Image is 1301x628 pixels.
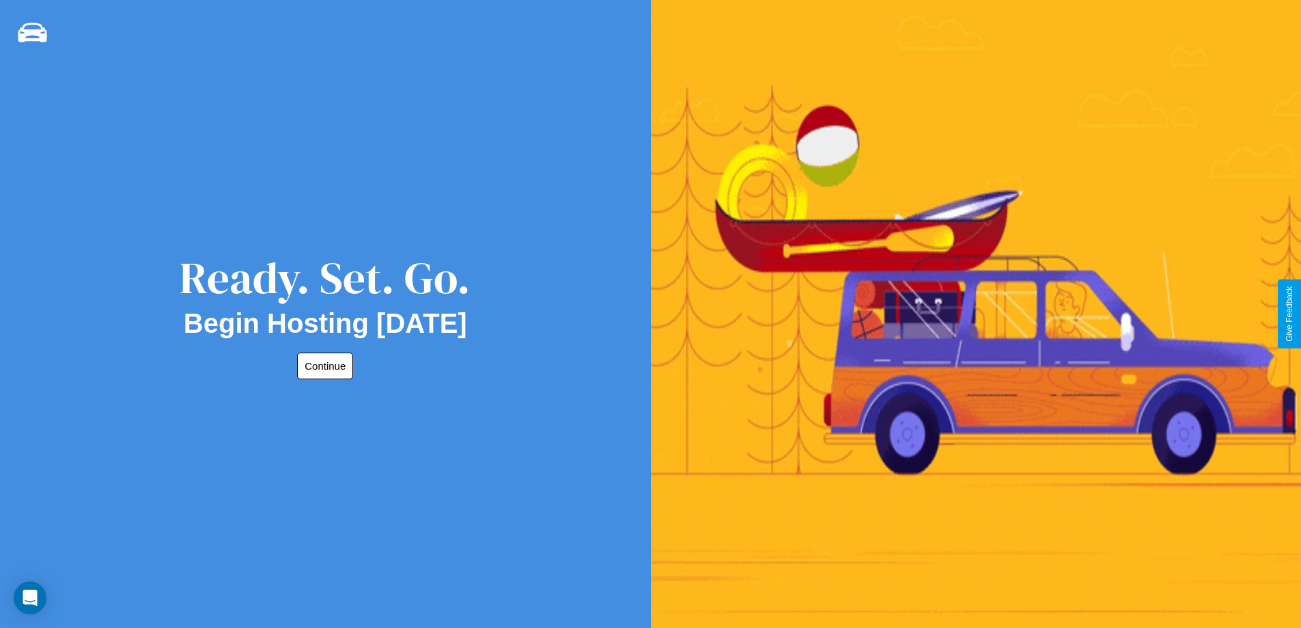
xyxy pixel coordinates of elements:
h2: Begin Hosting [DATE] [184,308,467,339]
div: Give Feedback [1285,286,1294,342]
button: Continue [297,353,353,379]
div: Ready. Set. Go. [180,247,471,308]
div: Open Intercom Messenger [14,582,46,614]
